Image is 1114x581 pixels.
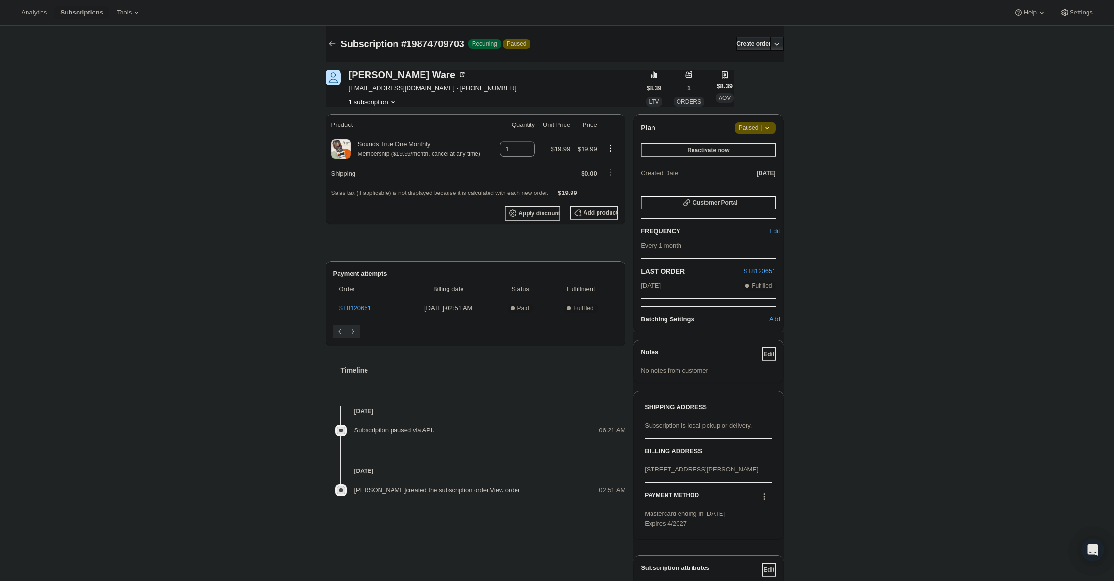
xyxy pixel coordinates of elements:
[769,226,780,236] span: Edit
[333,278,403,300] th: Order
[687,146,729,154] span: Reactivate now
[339,304,371,312] a: ST8120651
[351,139,480,159] div: Sounds True One Monthly
[331,190,549,196] span: Sales tax (if applicable) is not displayed because it is calculated with each new order.
[641,563,762,577] h3: Subscription attributes
[641,143,775,157] button: Reactivate now
[719,95,731,101] span: AOV
[472,40,497,48] span: Recurring
[677,98,701,105] span: ORDERS
[1054,6,1099,19] button: Settings
[641,168,678,178] span: Created Date
[763,350,774,358] span: Edit
[494,114,538,136] th: Quantity
[736,37,771,51] button: Create order
[341,39,464,49] span: Subscription #19874709703
[739,123,772,133] span: Paused
[599,485,625,495] span: 02:51 AM
[507,40,527,48] span: Paused
[578,145,597,152] span: $19.99
[406,304,491,313] span: [DATE] · 02:51 AM
[647,84,661,92] span: $8.39
[551,145,571,152] span: $19.99
[354,427,435,434] span: Subscription paused via API.
[757,169,776,177] span: [DATE]
[752,282,772,290] span: Fulfilled
[645,402,772,412] h3: SHIPPING ADDRESS
[757,166,776,180] button: [DATE]
[641,226,774,236] h2: FREQUENCY
[645,491,699,504] h3: PAYMENT METHOD
[1081,539,1104,562] div: Open Intercom Messenger
[333,325,618,338] nav: Pagination
[358,151,480,157] small: Membership ($19.99/month. cancel at any time)
[645,466,759,473] span: [STREET_ADDRESS][PERSON_NAME]
[581,170,597,177] span: $0.00
[549,284,612,294] span: Fulfillment
[573,114,599,136] th: Price
[762,347,776,361] button: Edit
[768,223,782,239] button: Edit
[354,486,520,494] span: [PERSON_NAME] created the subscription order.
[558,189,577,196] span: $19.99
[326,114,494,136] th: Product
[570,206,618,220] button: Add product
[743,266,775,276] button: ST8120651
[117,9,132,16] span: Tools
[603,143,618,153] button: Product actions
[349,70,467,80] div: [PERSON_NAME] Ware
[573,304,593,312] span: Fulfilled
[349,83,516,93] span: [EMAIL_ADDRESS][DOMAIN_NAME] · [PHONE_NUMBER]
[331,139,351,159] img: product img
[641,281,661,290] span: [DATE]
[603,167,618,178] button: Shipping actions
[743,267,775,275] a: ST8120651
[21,9,47,16] span: Analytics
[326,70,341,85] span: Derrick Ware
[15,6,53,19] button: Analytics
[599,426,625,435] span: 06:21 AM
[517,304,529,312] span: Paid
[111,6,147,19] button: Tools
[326,37,339,51] button: Subscriptions
[584,209,618,217] span: Add product
[768,312,782,327] button: Add
[763,566,774,574] span: Edit
[717,82,733,91] span: $8.39
[641,123,655,133] h2: Plan
[769,315,780,324] span: Add
[497,284,543,294] span: Status
[687,84,691,92] span: 1
[645,446,772,456] h3: BILLING ADDRESS
[326,466,626,476] h4: [DATE]
[1008,6,1052,19] button: Help
[1023,9,1036,16] span: Help
[641,242,681,249] span: Every 1 month
[641,315,774,324] h6: Batching Settings
[641,266,743,276] h2: LAST ORDER
[1070,9,1093,16] span: Settings
[641,347,762,361] h3: Notes
[349,97,398,107] button: Product actions
[641,196,775,209] button: Customer Portal
[649,98,659,105] span: LTV
[490,486,520,494] a: View order
[406,284,491,294] span: Billing date
[762,563,776,577] button: Edit
[326,406,626,416] h4: [DATE]
[682,82,695,95] button: 1
[538,114,573,136] th: Unit Price
[326,163,494,184] th: Shipping
[647,82,661,95] button: $8.39
[645,422,752,429] span: Subscription is local pickup or delivery.
[60,9,103,16] span: Subscriptions
[54,6,109,19] button: Subscriptions
[641,367,708,374] span: No notes from customer
[341,365,626,375] h2: Timeline
[518,209,560,217] span: Apply discount
[333,269,618,278] h2: Payment attempts
[736,40,771,48] span: Create order
[761,124,762,132] span: |
[645,510,725,527] span: Mastercard ending in [DATE] Expires 4/2027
